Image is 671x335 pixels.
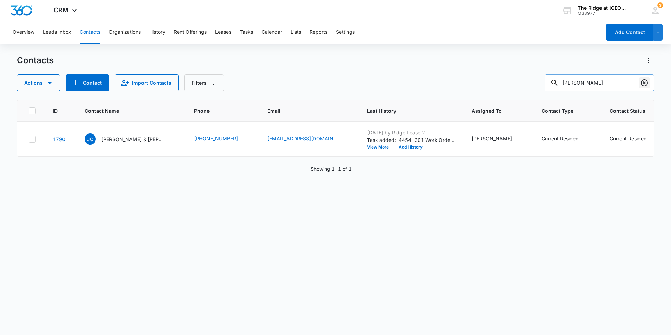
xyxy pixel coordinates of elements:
button: View More [367,145,394,149]
button: Leads Inbox [43,21,71,44]
div: Contact Type - Current Resident - Select to Edit Field [542,135,593,143]
button: Filters [184,74,224,91]
span: 3 [657,2,663,8]
h1: Contacts [17,55,54,66]
span: Contact Type [542,107,583,114]
span: Last History [367,107,445,114]
button: Overview [13,21,34,44]
button: Import Contacts [115,74,179,91]
span: CRM [54,6,68,14]
button: Leases [215,21,231,44]
div: Phone - (656) 210-7373 - Select to Edit Field [194,135,251,143]
button: Add Contact [606,24,653,41]
span: Assigned To [472,107,514,114]
button: Actions [17,74,60,91]
div: account id [578,11,629,16]
a: [PHONE_NUMBER] [194,135,238,142]
button: Clear [639,77,650,88]
button: History [149,21,165,44]
p: [PERSON_NAME] & [PERSON_NAME] [101,136,165,143]
button: Tasks [240,21,253,44]
div: Contact Status - Current Resident - Select to Edit Field [610,135,661,143]
button: Organizations [109,21,141,44]
button: Calendar [261,21,282,44]
button: Lists [291,21,301,44]
button: Settings [336,21,355,44]
p: [DATE] by Ridge Lease 2 [367,129,455,136]
button: Add History [394,145,427,149]
div: account name [578,5,629,11]
a: [EMAIL_ADDRESS][DOMAIN_NAME] [267,135,338,142]
div: Current Resident [542,135,580,142]
button: Contacts [80,21,100,44]
button: Add Contact [66,74,109,91]
span: Phone [194,107,240,114]
div: [PERSON_NAME] [472,135,512,142]
input: Search Contacts [545,74,654,91]
div: Email - jalikcampbell0215@outlook.com - Select to Edit Field [267,135,350,143]
button: Rent Offerings [174,21,207,44]
div: Current Resident [610,135,648,142]
span: JC [85,133,96,145]
div: Contact Name - Jalik Campbell & Jordan Campbell - Select to Edit Field [85,133,177,145]
a: Navigate to contact details page for Jalik Campbell & Jordan Campbell [53,136,65,142]
p: Showing 1-1 of 1 [311,165,352,172]
p: Task added: '4454-301 Work Order *NEW* Washing Machine follow-up' [367,136,455,144]
div: Assigned To - Davian Urrutia - Select to Edit Field [472,135,525,143]
button: Actions [643,55,654,66]
div: notifications count [657,2,663,8]
span: Email [267,107,340,114]
span: Contact Status [610,107,651,114]
button: Reports [310,21,327,44]
span: ID [53,107,58,114]
span: Contact Name [85,107,167,114]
